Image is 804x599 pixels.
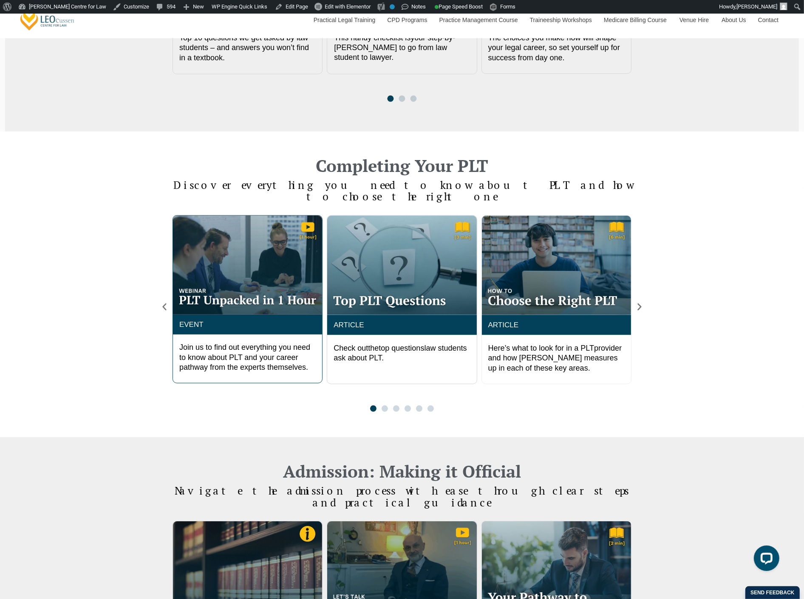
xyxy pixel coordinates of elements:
span: Go to slide 4 [405,405,411,412]
span: the [368,344,379,352]
span: Discover everything you need to know about PLT and how to choose the right one [174,178,631,204]
span: Go to slide 1 [388,96,394,102]
span: The choices you make now will shape your legal career, so set yourself up for success from day one. [488,34,620,62]
span: Navigate the admission process with ease through clear steps and practical guidance [175,484,629,509]
a: CPD Programs [381,2,433,38]
div: Previous slide [160,302,169,312]
a: [PERSON_NAME] Centre for Law [19,7,76,31]
iframe: LiveChat chat widget [747,542,783,578]
div: 2 / 6 [327,215,477,385]
a: Traineeship Workshops [524,2,597,38]
a: Venue Hire [673,2,715,38]
div: 3 / 6 [481,215,631,385]
a: Practical Legal Training [307,2,381,38]
a: Contact [752,2,785,38]
span: . [334,344,467,362]
a: Practice Management Course [433,2,524,38]
div: No index [390,4,395,9]
a: EVENT [179,321,204,329]
span: your step-by-[PERSON_NAME] to go from law student to lawyer. [334,34,455,62]
div: Next slide [635,302,644,312]
span: top [379,344,389,352]
a: ARTICLE [334,321,364,329]
span: Go to slide 5 [416,405,422,412]
span: Check out [334,344,368,352]
span: Go to slide 6 [427,405,434,412]
a: Medicare Billing Course [597,2,673,38]
p: Join us to find out everything you need to know about PLT and your career pathway from the expert... [179,343,316,372]
span: Top 10 questions we get asked by law students – and answers you won’t find in a textbook. [179,34,309,62]
h2: Completing Your PLT [160,157,644,174]
span: question [391,344,420,352]
span: law students ask about PLT [334,344,467,362]
span: Go to slide 3 [393,405,399,412]
a: ARTICLE [488,321,519,329]
span: Here’s what to look for in a PLT [488,344,594,352]
div: 1 / 6 [173,215,323,385]
span: Go to slide 1 [370,405,377,412]
span: Go to slide 2 [382,405,388,412]
span: provider [594,344,622,352]
span: Go to slide 2 [399,96,405,102]
span: Go to slide 3 [410,96,417,102]
a: About Us [715,2,752,38]
span: Edit with Elementor [325,3,371,10]
span: s [421,344,425,352]
div: Carousel [173,215,631,412]
span: [PERSON_NAME] [736,3,777,10]
span: and how [PERSON_NAME] measures up in each of these key areas. [488,354,618,372]
h2: Admission: Making it Official [160,463,644,480]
